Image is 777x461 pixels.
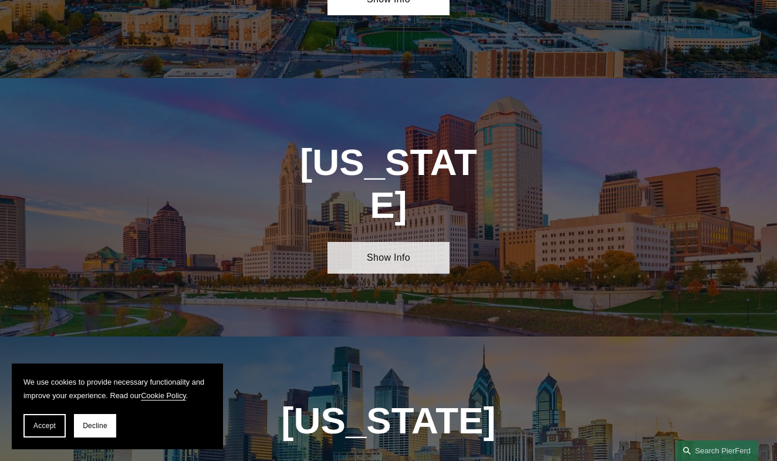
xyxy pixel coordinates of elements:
a: Search this site [676,440,758,461]
p: We use cookies to provide necessary functionality and improve your experience. Read our . [23,375,211,402]
a: Show Info [327,242,449,274]
section: Cookie banner [12,364,223,449]
button: Accept [23,414,66,438]
h1: [US_STATE] [297,141,479,227]
h1: [US_STATE] [237,399,541,442]
a: Cookie Policy [141,391,186,400]
span: Accept [33,422,56,430]
span: Decline [83,422,107,430]
button: Decline [74,414,116,438]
